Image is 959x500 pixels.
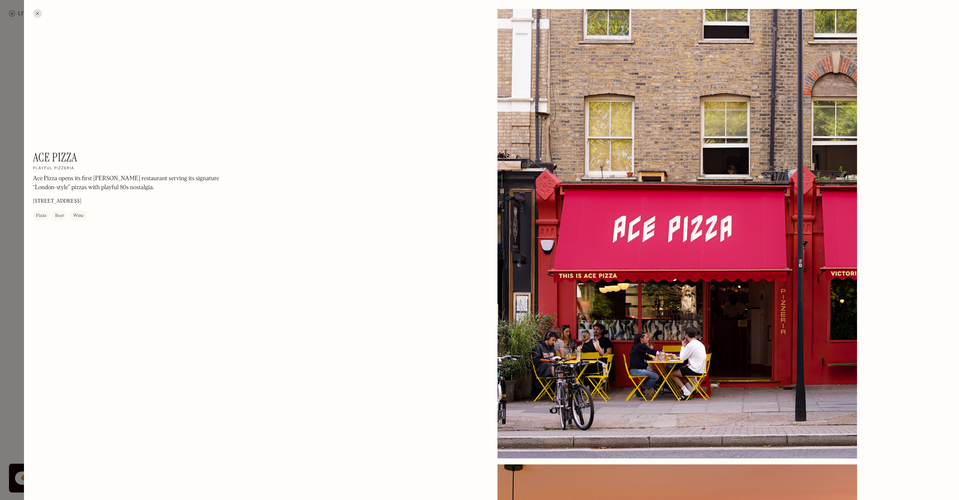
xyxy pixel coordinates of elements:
h2: Playful pizzeria [33,166,74,171]
p: Ace Pizza opens its first [PERSON_NAME] restaurant serving its signature “London-style” pizzas wi... [33,174,235,192]
h1: Ace Pizza [33,150,77,164]
div: Wine [73,212,84,219]
p: [STREET_ADDRESS] [33,197,81,205]
div: Pizza [36,212,46,219]
div: Beer [55,212,64,219]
